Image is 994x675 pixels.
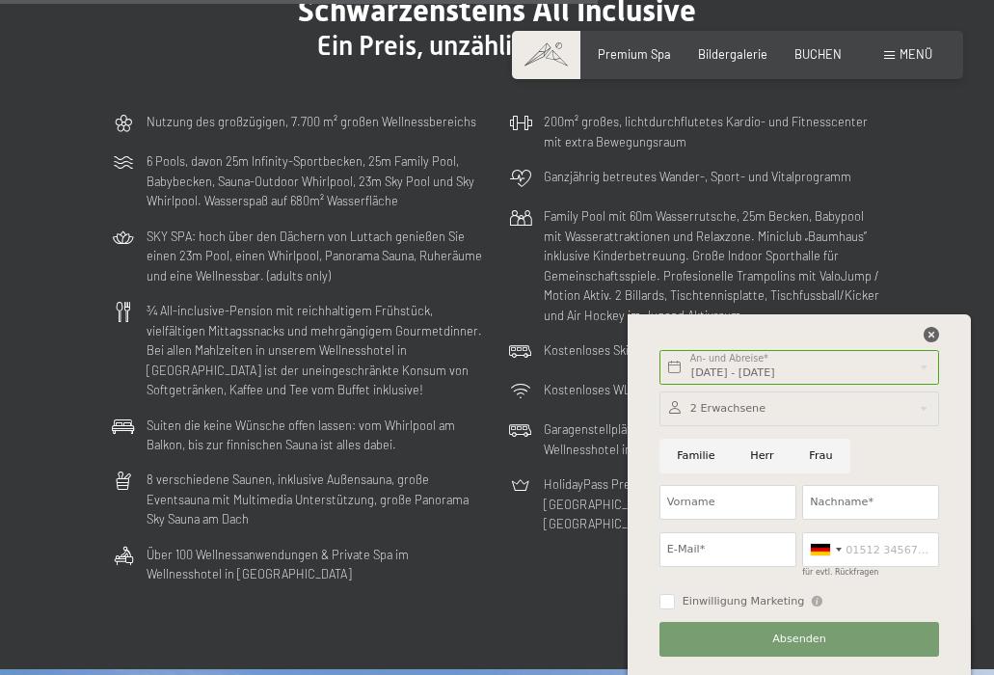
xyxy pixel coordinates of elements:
[598,46,671,62] a: Premium Spa
[803,533,847,566] div: Germany (Deutschland): +49
[544,474,883,533] p: HolidayPass Premium + Bus und Bahn kostenlos in ganz [GEOGRAPHIC_DATA] + Mai und Juni gratis Berg...
[659,622,939,657] button: Absenden
[317,30,677,62] span: Ein Preis, unzählige Leistungen
[900,46,932,62] span: Menü
[683,594,805,609] span: Einwilligung Marketing
[147,301,486,399] p: ¾ All-inclusive-Pension mit reichhaltigem Frühstück, vielfältigen Mittagssnacks und mehrgängigem ...
[544,340,739,360] p: Kostenloses Ski- und Wandershuttle
[147,470,486,528] p: 8 verschiedene Saunen, inklusive Außensauna, große Eventsauna mit Multimedia Unterstützung, große...
[147,227,486,285] p: SKY SPA: hoch über den Dächern von Luttach genießen Sie einen 23m Pool, einen Whirlpool, Panorama...
[544,380,744,399] p: Kostenloses WLAN im ganzen Resort
[147,416,486,455] p: Suiten die keine Wünsche offen lassen: vom Whirlpool am Balkon, bis zur finnischen Sauna ist alle...
[544,206,883,325] p: Family Pool mit 60m Wasserrutsche, 25m Becken, Babypool mit Wasserattraktionen und Relaxzone. Min...
[544,112,883,151] p: 200m² großes, lichtdurchflutetes Kardio- und Fitnesscenter mit extra Bewegungsraum
[544,167,851,186] p: Ganzjährig betreutes Wander-, Sport- und Vitalprogramm
[698,46,767,62] a: Bildergalerie
[794,46,842,62] a: BUCHEN
[802,532,939,567] input: 01512 3456789
[802,568,878,577] label: für evtl. Rückfragen
[147,151,486,210] p: 6 Pools, davon 25m Infinity-Sportbecken, 25m Family Pool, Babybecken, Sauna-Outdoor Whirlpool, 23...
[544,419,883,459] p: Garagenstellplätze kostenlos für entspanntes Parken im Wellnesshotel in [GEOGRAPHIC_DATA]
[147,112,476,131] p: Nutzung des großzügigen, 7.700 m² großen Wellnessbereichs
[772,632,826,647] span: Absenden
[147,545,486,584] p: Über 100 Wellnessanwendungen & Private Spa im Wellnesshotel in [GEOGRAPHIC_DATA]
